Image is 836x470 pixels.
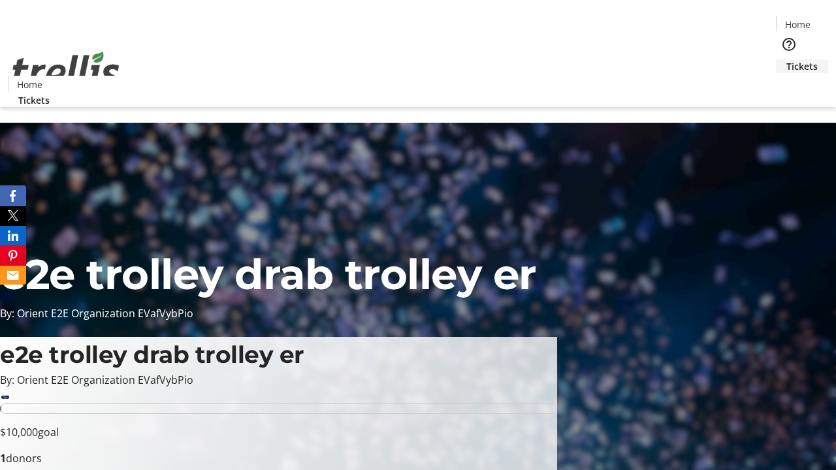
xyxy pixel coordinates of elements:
span: Tickets [786,59,818,73]
a: Home [8,78,50,91]
span: Home [785,18,811,31]
img: Orient E2E Organization EVafVybPio's Logo [8,37,124,102]
button: Cart [776,73,802,99]
a: Tickets [8,93,60,107]
button: Help [776,31,802,57]
a: Home [777,18,818,31]
a: Tickets [776,59,828,73]
span: Home [17,78,42,91]
span: Tickets [18,93,50,107]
